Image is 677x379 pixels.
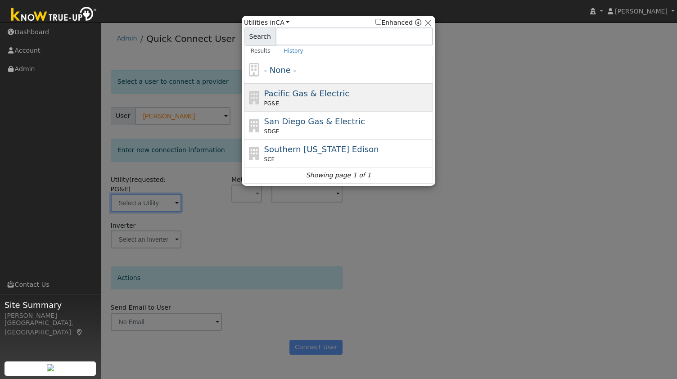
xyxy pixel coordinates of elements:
[5,318,96,337] div: [GEOGRAPHIC_DATA], [GEOGRAPHIC_DATA]
[415,19,421,26] a: Enhanced Providers
[47,364,54,371] img: retrieve
[264,99,279,108] span: PG&E
[7,5,101,25] img: Know True-Up
[244,18,289,27] span: Utilities in
[615,8,668,15] span: [PERSON_NAME]
[264,155,275,163] span: SCE
[277,45,310,56] a: History
[306,171,371,180] i: Showing page 1 of 1
[5,299,96,311] span: Site Summary
[264,144,379,154] span: Southern [US_STATE] Edison
[264,89,349,98] span: Pacific Gas & Electric
[264,65,296,75] span: - None -
[76,329,84,336] a: Map
[244,27,276,45] span: Search
[375,18,421,27] span: Show enhanced providers
[244,45,277,56] a: Results
[5,311,96,320] div: [PERSON_NAME]
[375,18,413,27] label: Enhanced
[375,19,381,25] input: Enhanced
[264,117,365,126] span: San Diego Gas & Electric
[264,127,280,135] span: SDGE
[275,19,289,26] a: CA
